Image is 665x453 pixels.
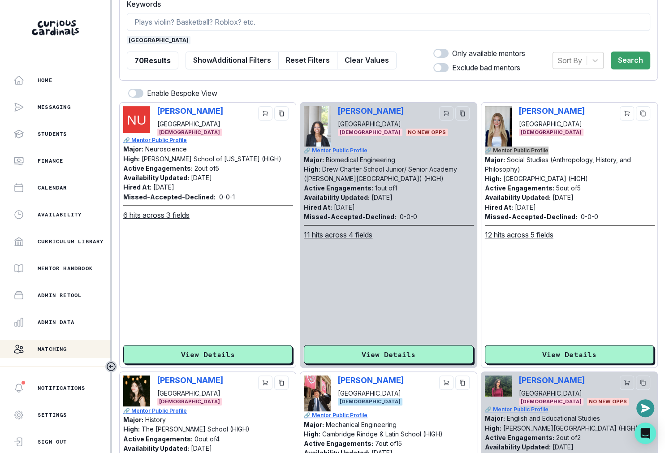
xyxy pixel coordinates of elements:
[406,129,448,136] span: No New Opps
[219,192,235,202] p: 0 - 0 - 1
[123,164,193,172] p: Active Engagements:
[485,106,512,147] img: Picture of Hannah Bottarel
[322,430,443,438] p: Cambridge Rindge & Latin School (HIGH)
[635,423,656,444] div: Open Intercom Messenger
[157,398,222,406] span: [DEMOGRAPHIC_DATA]
[304,375,331,411] img: Picture of Adrian Betancourt
[304,411,474,419] p: 🔗 Mentor Public Profile
[485,406,655,414] p: 🔗 Mentor Public Profile
[304,156,324,164] p: Major:
[338,119,404,129] p: [GEOGRAPHIC_DATA]
[439,375,453,390] button: cart
[123,435,193,443] p: Active Engagements:
[38,345,67,353] p: Matching
[452,48,525,59] p: Only available mentors
[553,443,574,451] p: [DATE]
[274,375,289,390] button: copy
[32,20,79,35] img: Curious Cardinals Logo
[485,203,513,211] p: Hired At:
[338,106,404,116] p: [PERSON_NAME]
[556,184,581,192] p: 5 out of 5
[123,136,293,144] a: 🔗 Mentor Public Profile
[123,444,189,452] p: Availability Updated:
[587,398,629,406] span: No New Opps
[452,62,520,73] p: Exclude bad mentors
[400,212,417,221] p: 0 - 0 - 0
[123,345,292,364] button: View Details
[142,425,250,433] p: The [PERSON_NAME] School (HIGH)
[485,147,655,155] p: 🔗 Mentor Public Profile
[485,156,631,173] p: Social Studies (Anthropology, History, and Philosophy)
[337,52,397,69] button: Clear Values
[304,194,370,201] p: Availability Updated:
[123,145,143,153] p: Major:
[304,147,474,155] a: 🔗 Mentor Public Profile
[38,130,67,138] p: Students
[123,416,143,423] p: Major:
[326,421,397,428] p: Mechanical Engineering
[371,194,393,201] p: [DATE]
[304,440,373,447] p: Active Engagements:
[485,184,554,192] p: Active Engagements:
[304,184,373,192] p: Active Engagements:
[485,345,654,364] button: View Details
[507,414,600,422] p: English and Educational Studies
[485,414,505,422] p: Major:
[145,416,166,423] p: History
[147,88,217,99] p: Enable Bespoke View
[636,375,650,390] button: copy
[142,155,281,163] p: [PERSON_NAME] School of [US_STATE] (HIGH)
[620,375,634,390] button: cart
[455,106,470,121] button: copy
[105,361,117,372] button: Toggle sidebar
[145,145,187,153] p: Neuroscience
[304,165,457,182] p: Drew Charter School Junior/ Senior Academy ([PERSON_NAME][GEOGRAPHIC_DATA]) (HIGH)
[304,106,331,147] img: Picture of Niara Botchwey
[338,398,402,406] span: [DEMOGRAPHIC_DATA]
[304,212,396,221] p: Missed-Accepted-Declined:
[338,388,404,398] p: [GEOGRAPHIC_DATA]
[485,434,554,441] p: Active Engagements:
[123,407,293,415] a: 🔗 Mentor Public Profile
[519,106,585,116] p: [PERSON_NAME]
[153,183,174,191] p: [DATE]
[519,119,585,129] p: [GEOGRAPHIC_DATA]
[258,106,272,121] button: cart
[503,424,638,432] p: [PERSON_NAME][GEOGRAPHIC_DATA] (HIGH)
[274,106,289,121] button: copy
[304,229,372,240] u: 11 hits across 4 fields
[304,345,473,364] button: View Details
[519,388,585,398] p: [GEOGRAPHIC_DATA]
[194,435,220,443] p: 0 out of 4
[485,156,505,164] p: Major:
[636,399,654,417] button: Open or close messaging widget
[455,375,470,390] button: copy
[123,192,216,202] p: Missed-Accepted-Declined:
[375,440,402,447] p: 7 out of 15
[123,425,140,433] p: High:
[38,211,82,218] p: Availability
[38,384,86,392] p: Notifications
[194,164,219,172] p: 2 out of 5
[304,203,332,211] p: Hired At:
[581,212,598,221] p: 0 - 0 - 0
[485,424,501,432] p: High:
[127,36,190,44] span: [GEOGRAPHIC_DATA]
[258,375,272,390] button: cart
[519,129,583,136] span: [DEMOGRAPHIC_DATA]
[620,106,634,121] button: cart
[38,438,67,445] p: Sign Out
[515,203,536,211] p: [DATE]
[375,184,397,192] p: 1 out of 1
[157,106,223,116] p: [PERSON_NAME]
[556,434,581,441] p: 2 out of 2
[191,444,212,452] p: [DATE]
[38,411,67,418] p: Settings
[485,229,553,240] u: 12 hits across 5 fields
[636,106,650,121] button: copy
[123,210,190,220] u: 6 hits across 3 fields
[157,119,223,129] p: [GEOGRAPHIC_DATA]
[338,129,402,136] span: [DEMOGRAPHIC_DATA]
